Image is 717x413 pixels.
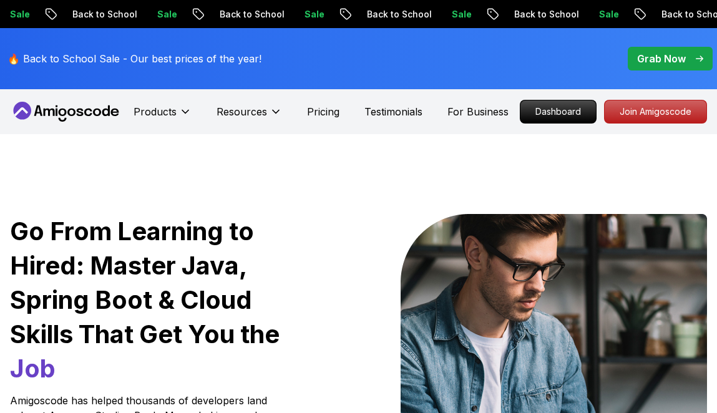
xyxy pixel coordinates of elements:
p: Sale [581,8,621,21]
h1: Go From Learning to Hired: Master Java, Spring Boot & Cloud Skills That Get You the [10,214,289,386]
p: Grab Now [637,51,686,66]
a: Testimonials [364,104,422,119]
p: Back to School [202,8,286,21]
p: Resources [217,104,267,119]
p: Back to School [54,8,139,21]
a: Join Amigoscode [604,100,707,124]
p: Sale [434,8,474,21]
a: Dashboard [520,100,597,124]
p: 🔥 Back to School Sale - Our best prices of the year! [7,51,261,66]
span: Job [10,353,56,384]
p: Sale [286,8,326,21]
button: Products [134,104,192,129]
a: For Business [447,104,509,119]
a: Pricing [307,104,339,119]
p: Back to School [496,8,581,21]
p: Dashboard [520,100,596,123]
button: Resources [217,104,282,129]
p: Back to School [349,8,434,21]
p: Join Amigoscode [605,100,706,123]
p: Products [134,104,177,119]
p: Sale [139,8,179,21]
